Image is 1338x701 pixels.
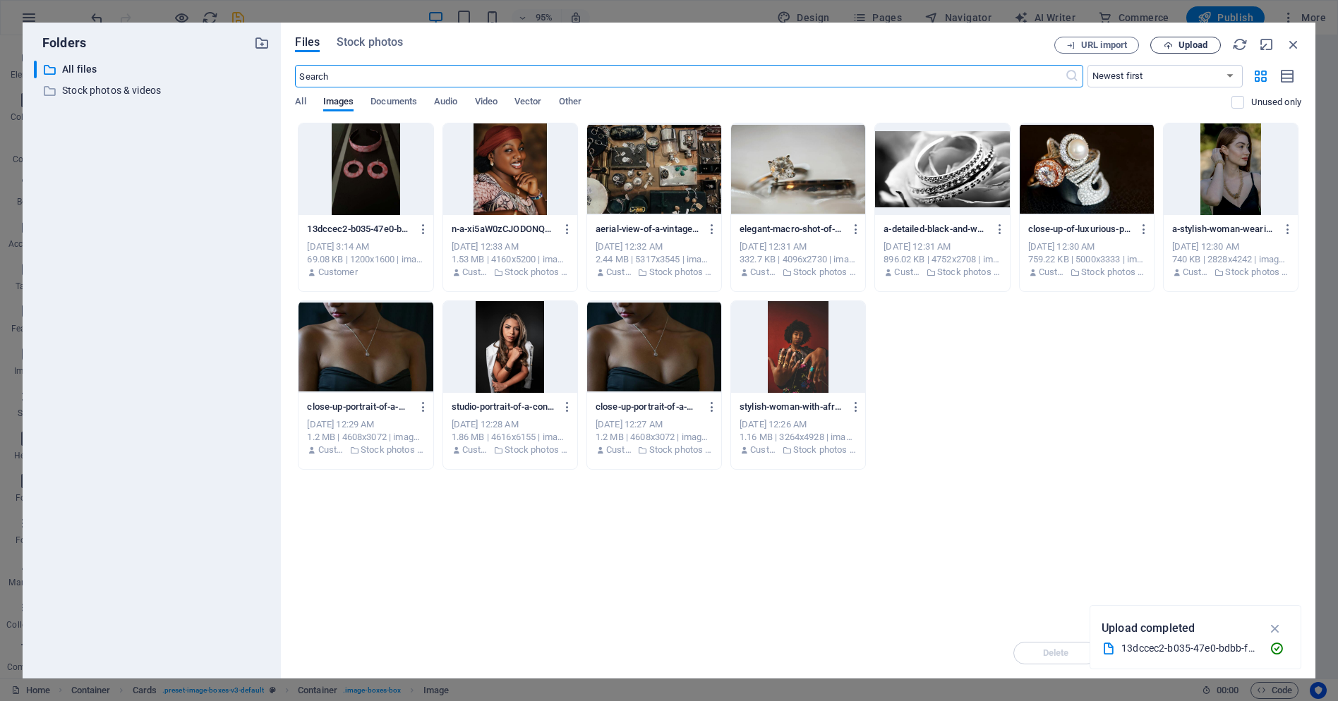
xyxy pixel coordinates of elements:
p: Customer [462,444,490,456]
div: 896.02 KB | 4752x2708 | image/jpeg [884,253,1001,266]
span: Upload [1179,41,1207,49]
div: [DATE] 12:31 AM [884,240,1001,253]
p: Upload completed [1102,619,1195,638]
div: 69.08 KB | 1200x1600 | image/jpeg [307,253,424,266]
p: a-detailed-black-and-white-image-featuring-ornate-rings-on-a-delicate-rose-symbolizing-elegance-a... [884,223,988,236]
p: Stock photos & videos [505,444,569,456]
div: [DATE] 12:32 AM [596,240,713,253]
p: aerial-view-of-a-vintage-jewelry-and-antiques-market-display-with-various-items-for-sale-olRSdhJL... [596,223,700,236]
p: Stock photos & videos [649,266,713,279]
i: Create new folder [254,35,270,51]
p: elegant-macro-shot-of-a-diamond-engagement-ring-set-with-a-blurred-background-Vr0ZpsFP-ejtRljcWa1... [740,223,844,236]
div: 740 KB | 2828x4242 | image/jpeg [1172,253,1289,266]
div: 1.86 MB | 4616x6155 | image/jpeg [452,431,569,444]
p: Customer [318,266,358,279]
div: [DATE] 3:14 AM [307,240,424,253]
div: [DATE] 12:26 AM [740,418,857,431]
span: Paste clipboard [344,370,421,389]
p: Customer [1183,266,1210,279]
div: By: Customer | Folder: Stock photos & videos [740,444,857,456]
i: Minimize [1259,37,1274,52]
p: Stock photos & videos [793,444,857,456]
div: [DATE] 12:29 AM [307,418,424,431]
p: Stock photos & videos [62,83,244,99]
div: By: Customer | Folder: Stock photos & videos [884,266,1001,279]
p: Customer [1039,266,1066,279]
span: Other [559,93,581,113]
div: By: Customer | Folder: Stock photos & videos [1028,266,1145,279]
p: Customer [894,266,922,279]
i: Close [1286,37,1301,52]
p: studio-portrait-of-a-confident-woman-wearing-a-blazer-exuding-elegance-ba2-ORHJBn_xXzlycvryqw.jpeg [452,401,556,413]
p: Stock photos & videos [937,266,1001,279]
div: [DATE] 12:27 AM [596,418,713,431]
div: 759.22 KB | 5000x3333 | image/jpeg [1028,253,1145,266]
div: [DATE] 12:33 AM [452,240,569,253]
div: 2.44 MB | 5317x3545 | image/jpeg [596,253,713,266]
div: By: Customer | Folder: Stock photos & videos [596,266,713,279]
p: Stock photos & videos [793,266,857,279]
div: By: Customer | Folder: Stock photos & videos [596,444,713,456]
div: By: Customer | Folder: Stock photos & videos [452,266,569,279]
button: URL import [1054,37,1139,54]
p: Customer [318,444,346,456]
span: Files [295,34,320,51]
div: By: Customer | Folder: Stock photos & videos [452,444,569,456]
div: 1.16 MB | 3264x4928 | image/jpeg [740,431,857,444]
div: Drop content here [11,308,677,408]
div: 332.7 KB | 4096x2730 | image/jpeg [740,253,857,266]
div: [DATE] 12:30 AM [1172,240,1289,253]
p: n-a-xi5aW0zCJODONQD3g2JdPg.jpeg [452,223,556,236]
span: Stock photos [337,34,403,51]
p: Stock photos & videos [505,266,569,279]
div: By: Customer | Folder: Stock photos & videos [307,444,424,456]
div: By: Customer | Folder: Stock photos & videos [740,266,857,279]
p: a-stylish-woman-wearing-a-necklace-and-bracelet-outdoors-during-the-day-NhkNL4bPj4M0GTAYGfHI1Q.jpeg [1172,223,1277,236]
p: Customer [750,266,778,279]
p: Customer [606,444,634,456]
span: Images [323,93,354,113]
p: Stock photos & videos [1225,266,1289,279]
p: Customer [750,444,778,456]
p: All files [62,61,244,78]
div: 1.2 MB | 4608x3072 | image/jpeg [596,431,713,444]
div: ​ [34,61,37,78]
p: stylish-woman-with-afro-showcasing-bold-rings-and-jewelry-against-a-red-background-rOc-tUd0Xj-kzm... [740,401,844,413]
div: [DATE] 12:30 AM [1028,240,1145,253]
span: Documents [370,93,417,113]
span: All [295,93,306,113]
div: 1.2 MB | 4608x3072 | image/jpeg [307,431,424,444]
span: Audio [434,93,457,113]
i: Reload [1232,37,1248,52]
p: Displays only files that are not in use on the website. Files added during this session can still... [1251,96,1301,109]
p: Customer [462,266,490,279]
p: close-up-portrait-of-a-woman-wearing-a-diamond-necklace-and-black-dress-embodying-elegance-and-st... [596,401,700,413]
span: Video [475,93,498,113]
div: Stock photos & videos [34,82,270,99]
p: Customer [606,266,634,279]
div: [DATE] 12:28 AM [452,418,569,431]
span: URL import [1081,41,1127,49]
p: 13dccec2-b035-47e0-bdbb-f74d5625d534-blgzk7U8702PXq-y9cPN6A.jpeg [307,223,411,236]
p: close-up-portrait-of-a-woman-wearing-a-diamond-necklace-and-black-dress-embodying-elegance-and-st... [307,401,411,413]
div: 1.53 MB | 4160x5200 | image/jpeg [452,253,569,266]
div: [DATE] 12:31 AM [740,240,857,253]
div: By: Customer | Folder: Stock photos & videos [1172,266,1289,279]
button: Upload [1150,37,1221,54]
div: 13dccec2-b035-47e0-bdbb-f74d5625d534.jpeg [1121,640,1258,657]
span: Vector [514,93,542,113]
p: Folders [34,34,86,52]
p: Stock photos & videos [649,444,713,456]
p: close-up-of-luxurious-pearl-and-diamond-rings-with-gold-accents-on-a-black-background-FalJBJNlqI6... [1028,223,1133,236]
span: Add elements [268,370,338,389]
input: Search [295,65,1064,87]
p: Stock photos & videos [1081,266,1145,279]
p: Stock photos & videos [361,444,425,456]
